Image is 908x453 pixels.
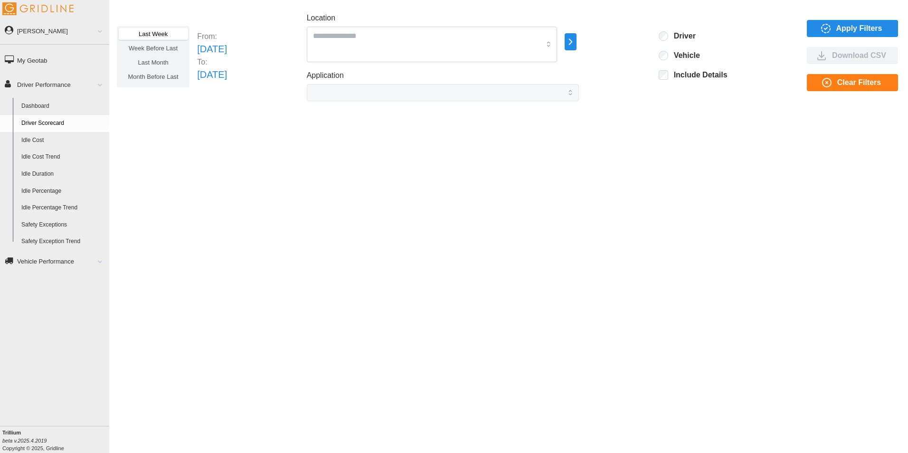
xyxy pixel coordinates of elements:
div: Copyright © 2025, Gridline [2,429,109,452]
img: Gridline [2,2,74,15]
label: Vehicle [668,51,700,60]
i: beta v.2025.4.2019 [2,438,47,444]
p: [DATE] [197,42,227,57]
p: From: [197,31,227,42]
span: Last Month [138,59,168,66]
span: Week Before Last [129,45,178,52]
b: Trillium [2,430,21,435]
a: Safety Exceptions [17,217,109,234]
a: Dashboard [17,98,109,115]
span: Clear Filters [837,75,881,91]
label: Location [307,12,336,24]
a: Driver Scorecard [17,115,109,132]
span: Month Before Last [128,73,179,80]
button: Apply Filters [807,20,898,37]
label: Driver [668,31,696,41]
span: Apply Filters [836,20,882,37]
a: Idle Cost [17,132,109,149]
a: Idle Duration [17,166,109,183]
label: Include Details [668,70,728,80]
a: Idle Percentage [17,183,109,200]
span: Last Week [139,30,168,38]
a: Idle Percentage Trend [17,199,109,217]
button: Clear Filters [807,74,898,91]
a: Idle Cost Trend [17,149,109,166]
span: Download CSV [832,47,886,64]
p: [DATE] [197,67,227,82]
label: Application [307,70,344,82]
p: To: [197,57,227,67]
a: Safety Exception Trend [17,233,109,250]
button: Download CSV [807,47,898,64]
